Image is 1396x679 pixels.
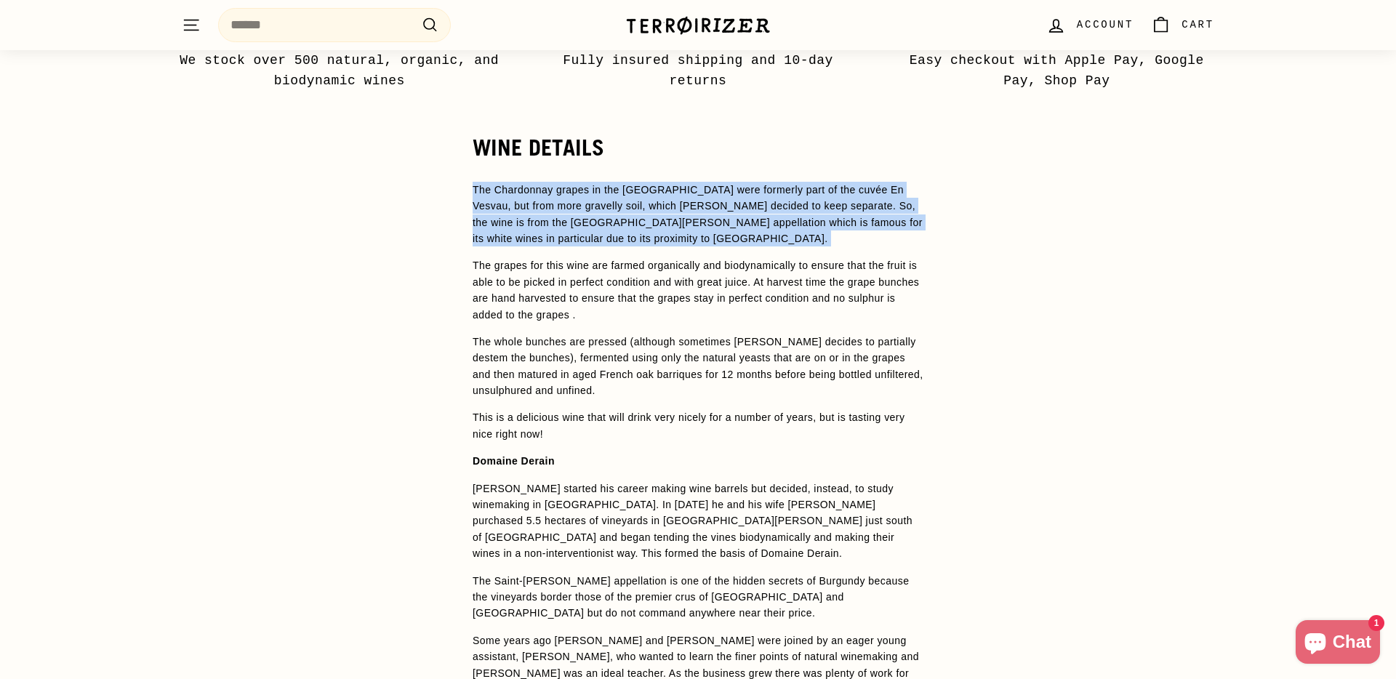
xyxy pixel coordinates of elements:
[473,182,923,247] p: The Chardonnay grapes in the [GEOGRAPHIC_DATA] were formerly part of the cuvée En Vesvau, but fro...
[1077,17,1134,33] span: Account
[473,573,923,622] p: The Saint-[PERSON_NAME] appellation is one of the hidden secrets of Burgundy because the vineyard...
[473,409,923,442] p: This is a delicious wine that will drink very nicely for a number of years, but is tasting very n...
[1182,17,1214,33] span: Cart
[1038,4,1142,47] a: Account
[473,481,923,562] p: [PERSON_NAME] started his career making wine barrels but decided, instead, to study winemaking in...
[1142,4,1223,47] a: Cart
[473,455,555,467] strong: Domaine Derain
[176,50,502,92] p: We stock over 500 natural, organic, and biodynamic wines
[473,334,923,399] p: The whole bunches are pressed (although sometimes [PERSON_NAME] decides to partially destem the b...
[1291,620,1384,667] inbox-online-store-chat: Shopify online store chat
[894,50,1220,92] p: Easy checkout with Apple Pay, Google Pay, Shop Pay
[473,135,923,160] h2: WINE DETAILS
[534,50,861,92] p: Fully insured shipping and 10-day returns
[473,257,923,323] p: The grapes for this wine are farmed organically and biodynamically to ensure that the fruit is ab...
